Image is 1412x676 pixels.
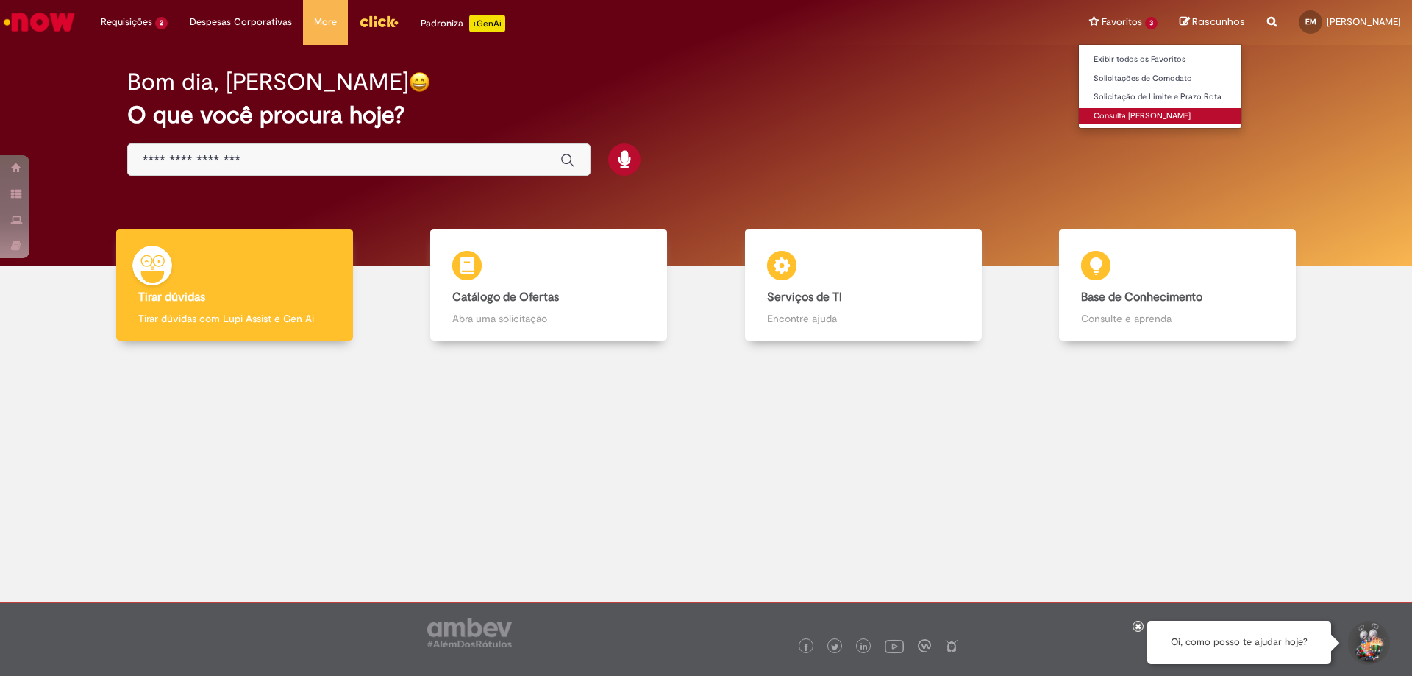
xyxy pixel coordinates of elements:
p: +GenAi [469,15,505,32]
img: click_logo_yellow_360x200.png [359,10,399,32]
img: ServiceNow [1,7,77,37]
a: Solicitação de Limite e Prazo Rota [1079,89,1241,105]
img: logo_footer_workplace.png [918,639,931,652]
img: logo_footer_twitter.png [831,644,838,651]
a: Consulta [PERSON_NAME] [1079,108,1241,124]
img: logo_footer_linkedin.png [860,643,868,652]
a: Solicitações de Comodato [1079,71,1241,87]
span: [PERSON_NAME] [1327,15,1401,28]
b: Serviços de TI [767,290,842,305]
div: Oi, como posso te ajudar hoje? [1147,621,1331,664]
span: EM [1305,17,1316,26]
a: Rascunhos [1180,15,1245,29]
b: Tirar dúvidas [138,290,205,305]
img: logo_footer_ambev_rotulo_gray.png [427,618,512,647]
button: Iniciar Conversa de Suporte [1346,621,1390,665]
p: Encontre ajuda [767,311,960,326]
span: 3 [1145,17,1158,29]
img: logo_footer_naosei.png [945,639,958,652]
ul: Favoritos [1078,44,1242,129]
b: Base de Conhecimento [1081,290,1202,305]
p: Tirar dúvidas com Lupi Assist e Gen Ai [138,311,331,326]
a: Base de Conhecimento Consulte e aprenda [1021,229,1336,341]
span: Despesas Corporativas [190,15,292,29]
h2: O que você procura hoje? [127,102,1286,128]
div: Padroniza [421,15,505,32]
h2: Bom dia, [PERSON_NAME] [127,69,409,95]
a: Serviços de TI Encontre ajuda [706,229,1021,341]
span: 2 [155,17,168,29]
img: logo_footer_facebook.png [802,644,810,651]
span: Rascunhos [1192,15,1245,29]
b: Catálogo de Ofertas [452,290,559,305]
img: logo_footer_youtube.png [885,636,904,655]
span: More [314,15,337,29]
p: Abra uma solicitação [452,311,645,326]
span: Requisições [101,15,152,29]
a: Tirar dúvidas Tirar dúvidas com Lupi Assist e Gen Ai [77,229,392,341]
a: Exibir todos os Favoritos [1079,51,1241,68]
a: Catálogo de Ofertas Abra uma solicitação [392,229,707,341]
img: happy-face.png [409,71,430,93]
span: Favoritos [1102,15,1142,29]
p: Consulte e aprenda [1081,311,1274,326]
